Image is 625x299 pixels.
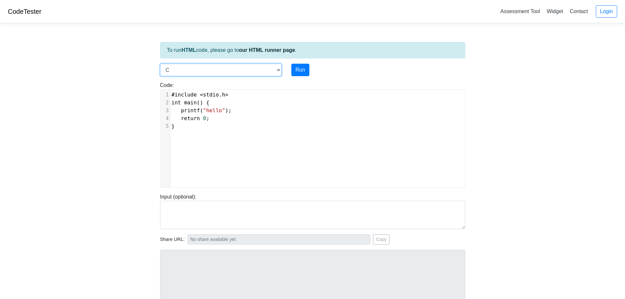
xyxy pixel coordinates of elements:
span: () { [172,99,210,106]
span: printf [181,107,200,114]
button: Run [291,64,309,76]
span: stdio [203,92,219,98]
span: < [200,92,203,98]
a: our HTML runner page [239,47,295,53]
span: 0 [203,115,206,121]
div: Input (optional): [155,193,470,229]
strong: HTML [181,47,196,53]
div: 2 [160,99,170,107]
span: int [172,99,181,106]
span: ( ); [172,107,232,114]
span: main [184,99,197,106]
span: . [172,92,229,98]
div: To run code, please go to . [160,42,465,58]
span: h [222,92,225,98]
span: } [172,123,175,129]
span: return [181,115,200,121]
a: Assessment Tool [498,6,543,17]
span: ; [172,115,210,121]
button: Copy [373,234,390,245]
a: Contact [567,6,591,17]
input: No share available yet [187,234,370,245]
div: 1 [160,91,170,99]
div: 3 [160,107,170,115]
a: Login [596,5,617,18]
div: 5 [160,122,170,130]
div: Code: [155,81,470,188]
a: CodeTester [8,8,41,15]
div: 4 [160,115,170,122]
span: Share URL: [160,236,185,243]
a: Widget [544,6,566,17]
span: > [225,92,228,98]
span: "hello" [203,107,225,114]
span: #include [172,92,197,98]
